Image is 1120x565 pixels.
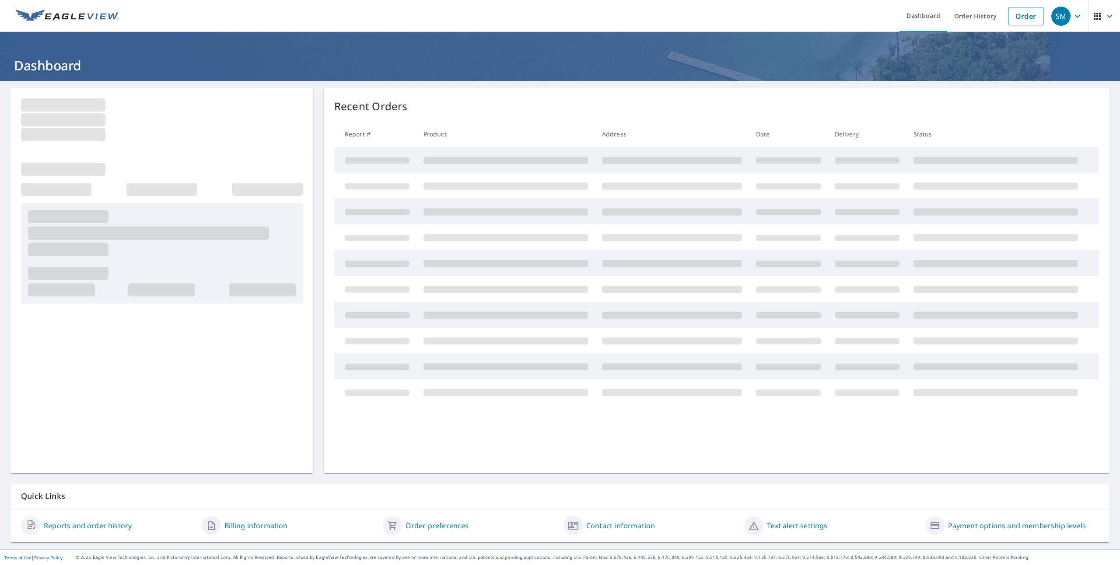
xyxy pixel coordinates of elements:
th: Status [906,121,1085,147]
a: Privacy Policy [34,555,63,561]
a: Text alert settings [767,520,827,531]
th: Delivery [828,121,906,147]
th: Product [416,121,595,147]
a: Reports and order history [44,520,132,531]
img: EV Logo [16,10,119,23]
p: | [4,555,63,560]
p: Quick Links [21,491,1099,502]
a: Terms of Use [4,555,31,561]
th: Address [595,121,749,147]
a: Contact information [586,520,655,531]
a: Billing information [224,520,287,531]
p: Recent Orders [334,98,408,114]
th: Report # [334,121,416,147]
th: Date [749,121,828,147]
div: SM [1051,7,1071,26]
p: © 2025 Eagle View Technologies, Inc. and Pictometry International Corp. All Rights Reserved. Repo... [76,554,1116,561]
a: Order preferences [406,520,469,531]
a: Order [1008,7,1043,25]
h1: Dashboard [10,56,1109,74]
a: Payment options and membership levels [948,520,1086,531]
